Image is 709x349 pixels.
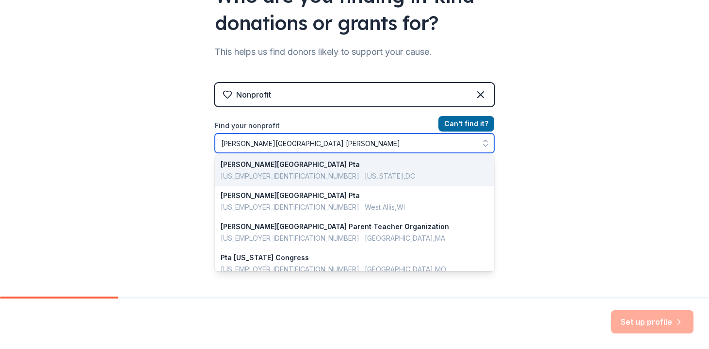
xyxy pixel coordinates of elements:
div: [PERSON_NAME][GEOGRAPHIC_DATA] Parent Teacher Organization [221,221,477,233]
div: [US_EMPLOYER_IDENTIFICATION_NUMBER] · West Allis , WI [221,201,477,213]
div: [US_EMPLOYER_IDENTIFICATION_NUMBER] · [US_STATE] , DC [221,170,477,182]
div: Pta [US_STATE] Congress [221,252,477,264]
div: [PERSON_NAME][GEOGRAPHIC_DATA] Pta [221,190,477,201]
div: [US_EMPLOYER_IDENTIFICATION_NUMBER] · [GEOGRAPHIC_DATA] , MO [221,264,477,275]
input: Search by name, EIN, or city [215,133,494,153]
div: [PERSON_NAME][GEOGRAPHIC_DATA] Pta [221,159,477,170]
div: [US_EMPLOYER_IDENTIFICATION_NUMBER] · [GEOGRAPHIC_DATA] , MA [221,233,477,244]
